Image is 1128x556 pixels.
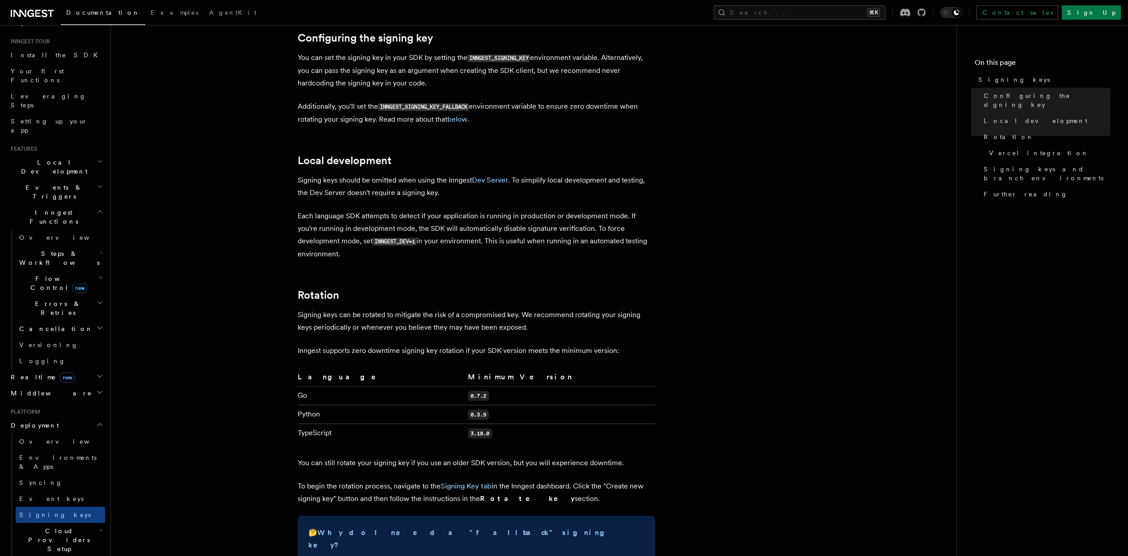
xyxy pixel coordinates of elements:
a: Examples [145,3,204,24]
span: Realtime [7,373,75,382]
span: Deployment [7,421,59,430]
button: Flow Controlnew [16,271,105,296]
span: Examples [151,9,198,16]
p: Additionally, you'll set the environment variable to ensure zero downtime when rotating your sign... [298,100,655,126]
code: INNGEST_SIGNING_KEY_FALLBACK [378,103,469,111]
span: Syncing [19,479,63,486]
a: Signing keys [16,507,105,523]
a: Setting up your app [7,113,105,138]
span: Flow Control [16,274,98,292]
a: Overview [16,229,105,246]
span: Rotation [984,132,1034,141]
span: Features [7,145,37,153]
code: INNGEST_SIGNING_KEY [467,55,530,62]
a: Contact sales [976,5,1058,20]
button: Local Development [7,154,105,179]
a: Event keys [16,491,105,507]
a: Your first Functions [7,63,105,88]
th: Language [298,371,464,386]
span: Environments & Apps [19,454,97,470]
p: You can set the signing key in your SDK by setting the environment variable. Alternatively, you c... [298,51,655,89]
span: Further reading [984,190,1068,199]
a: Local development [298,154,391,167]
a: below [447,115,467,123]
button: Events & Triggers [7,179,105,204]
span: Overview [19,234,111,241]
a: Environments & Apps [16,450,105,475]
a: Local development [980,113,1110,129]
a: Overview [16,433,105,450]
button: Toggle dark mode [940,7,962,18]
a: Install the SDK [7,47,105,63]
a: Configuring the signing key [980,88,1110,113]
span: Install the SDK [11,51,103,59]
span: Versioning [19,341,78,348]
a: Rotation [980,129,1110,145]
a: Vercel integration [985,145,1110,161]
button: Deployment [7,417,105,433]
span: Your first Functions [11,68,64,84]
kbd: ⌘K [867,8,880,17]
code: 0.3.9 [468,410,489,420]
a: Logging [16,353,105,369]
span: Platform [7,408,40,416]
strong: Why do I need a "fallback" signing key? [308,528,611,549]
a: Further reading [980,186,1110,202]
p: Inngest supports zero downtime signing key rotation if your SDK version meets the minimum version: [298,344,655,357]
p: Each language SDK attempts to detect if your application is running in production or development ... [298,210,655,260]
button: Cancellation [16,321,105,337]
span: Configuring the signing key [984,91,1110,109]
a: Rotation [298,289,339,301]
span: Setting up your app [11,118,88,134]
span: Events & Triggers [7,183,97,201]
th: Minimum Version [464,371,655,386]
span: Leveraging Steps [11,93,86,109]
a: Configuring the signing key [298,32,433,44]
span: Middleware [7,389,92,398]
a: Signing keys and branch environments [980,161,1110,186]
a: AgentKit [204,3,262,24]
button: Errors & Retries [16,296,105,321]
a: Versioning [16,337,105,353]
span: Signing keys [19,511,91,518]
span: Steps & Workflows [16,249,100,267]
span: Cloud Providers Setup [16,526,99,553]
span: Vercel integration [989,149,1089,157]
button: Steps & Workflows [16,246,105,271]
span: Inngest Functions [7,208,97,226]
span: Event keys [19,495,84,502]
a: Syncing [16,475,105,491]
span: Signing keys [978,75,1050,84]
a: Documentation [61,3,145,25]
div: Inngest Functions [7,229,105,369]
code: 0.7.2 [468,391,489,401]
span: new [72,283,87,293]
code: INNGEST_DEV=1 [373,238,417,246]
a: Signing Key tab [441,482,492,490]
span: Errors & Retries [16,299,97,317]
p: You can still rotate your signing key if you use an older SDK version, but you will experience do... [298,457,655,469]
span: AgentKit [209,9,257,16]
button: Search...⌘K [714,5,885,20]
button: Realtimenew [7,369,105,385]
span: Signing keys and branch environments [984,165,1110,183]
p: 🤔 [308,526,644,552]
td: Go [298,386,464,405]
a: Dev Server [472,176,508,184]
code: 3.18.0 [468,429,492,438]
button: Middleware [7,385,105,401]
span: Cancellation [16,324,93,333]
span: Overview [19,438,111,445]
span: Documentation [66,9,140,16]
span: new [60,373,75,382]
a: Signing keys [975,72,1110,88]
td: Python [298,405,464,424]
span: Logging [19,357,66,365]
span: Inngest tour [7,38,50,45]
td: TypeScript [298,424,464,443]
span: Local Development [7,158,97,176]
a: Leveraging Steps [7,88,105,113]
span: Local development [984,116,1087,125]
button: Inngest Functions [7,204,105,229]
strong: Rotate key [480,494,575,503]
